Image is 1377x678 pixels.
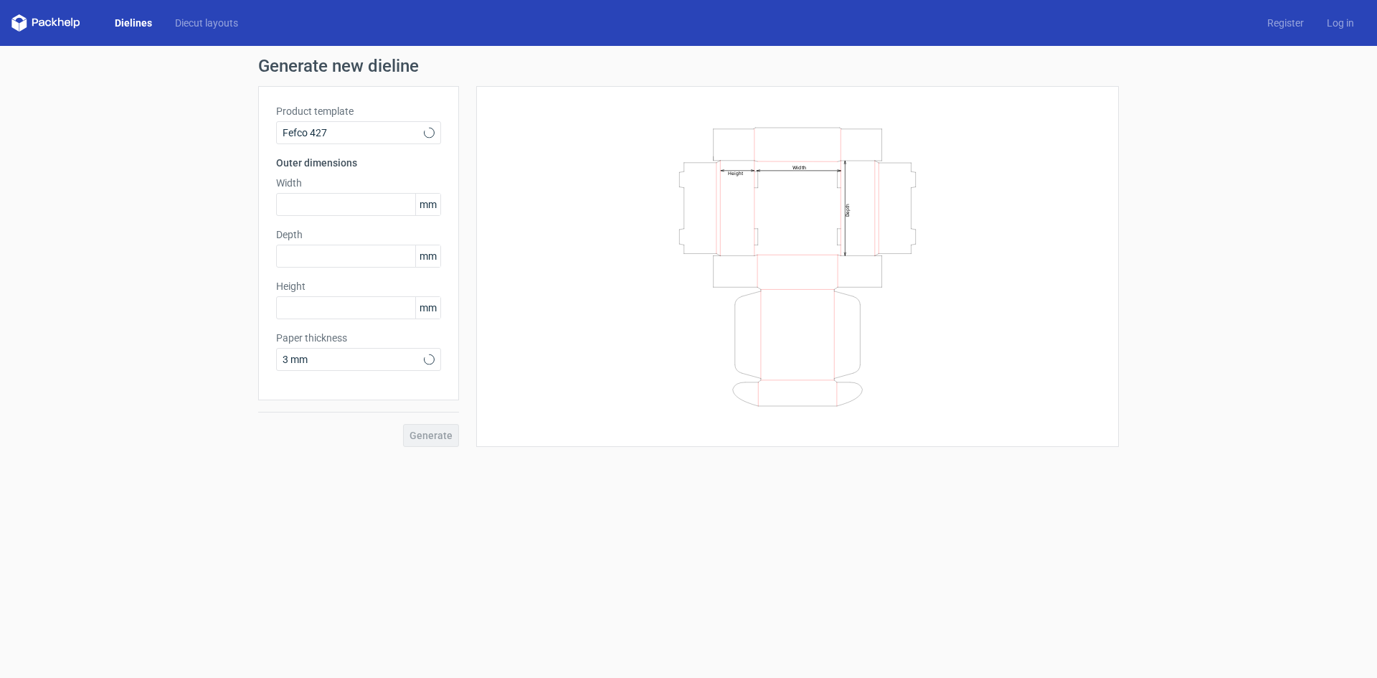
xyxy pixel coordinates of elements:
[1315,16,1366,30] a: Log in
[276,279,441,293] label: Height
[103,16,164,30] a: Dielines
[276,156,441,170] h3: Outer dimensions
[283,126,424,140] span: Fefco 427
[415,194,440,215] span: mm
[276,176,441,190] label: Width
[1256,16,1315,30] a: Register
[415,297,440,319] span: mm
[283,352,424,367] span: 3 mm
[415,245,440,267] span: mm
[792,164,806,170] text: Width
[845,203,851,216] text: Depth
[276,104,441,118] label: Product template
[276,227,441,242] label: Depth
[164,16,250,30] a: Diecut layouts
[728,170,743,176] text: Height
[258,57,1119,75] h1: Generate new dieline
[276,331,441,345] label: Paper thickness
